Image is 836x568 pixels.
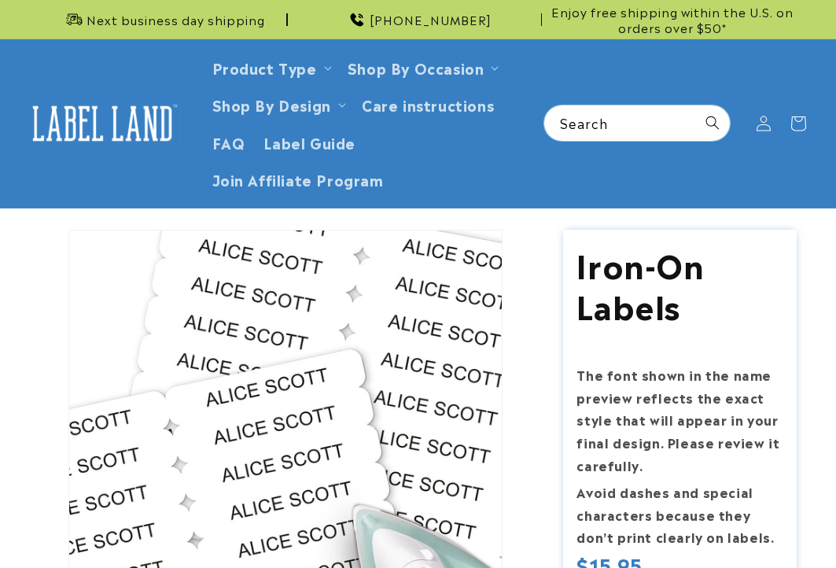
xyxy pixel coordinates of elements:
[203,86,352,123] summary: Shop By Design
[576,365,779,474] strong: The font shown in the name preview reflects the exact style that will appear in your final design...
[254,124,365,160] a: Label Guide
[24,99,181,148] img: Label Land
[548,4,797,35] span: Enjoy free shipping within the U.S. on orders over $50*
[576,243,783,325] h1: Iron-On Labels
[576,482,774,547] strong: Avoid dashes and special characters because they don’t print clearly on labels.
[695,105,730,140] button: Search
[362,95,494,113] span: Care instructions
[348,58,484,76] span: Shop By Occasion
[203,124,255,160] a: FAQ
[18,93,187,153] a: Label Land
[338,49,506,86] summary: Shop By Occasion
[212,170,384,188] span: Join Affiliate Program
[212,57,317,78] a: Product Type
[87,12,265,28] span: Next business day shipping
[352,86,503,123] a: Care instructions
[370,12,492,28] span: [PHONE_NUMBER]
[212,133,245,151] span: FAQ
[203,49,338,86] summary: Product Type
[203,160,393,197] a: Join Affiliate Program
[212,94,331,115] a: Shop By Design
[263,133,355,151] span: Label Guide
